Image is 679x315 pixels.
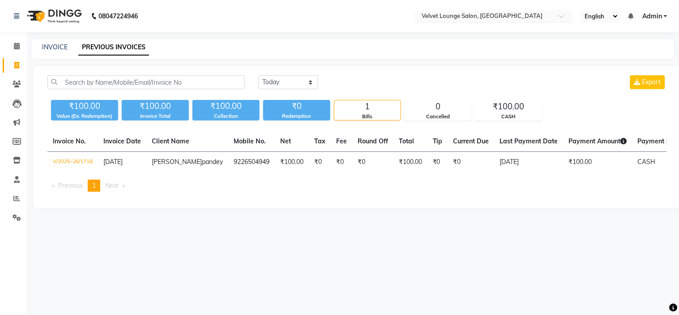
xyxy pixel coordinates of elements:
span: Net [280,137,291,145]
span: pandey [202,158,223,166]
div: ₹100.00 [122,100,189,112]
span: Previous [58,181,83,190]
span: 1 [92,181,96,190]
div: Collection [192,112,260,120]
span: Tax [314,137,325,145]
span: Invoice No. [53,137,86,145]
div: Invoice Total [122,112,189,120]
b: 08047224946 [98,4,138,29]
span: Fee [336,137,347,145]
img: logo [23,4,84,29]
td: ₹100.00 [275,152,309,173]
td: ₹0 [352,152,393,173]
td: V/2025-26/1718 [47,152,98,173]
div: Redemption [263,112,330,120]
td: ₹0 [448,152,495,173]
span: Invoice Date [103,137,141,145]
nav: Pagination [47,180,667,192]
div: 0 [405,100,471,113]
a: INVOICE [42,43,68,51]
input: Search by Name/Mobile/Email/Invoice No [47,75,245,89]
div: ₹100.00 [192,100,260,112]
td: ₹0 [427,152,448,173]
span: Last Payment Date [500,137,558,145]
td: [DATE] [495,152,564,173]
span: Current Due [453,137,489,145]
button: Export [630,75,665,89]
div: CASH [476,113,542,121]
span: Mobile No. [234,137,266,145]
span: Next [105,181,119,190]
td: ₹100.00 [393,152,427,173]
span: Total [399,137,414,145]
div: ₹100.00 [51,100,118,112]
span: CASH [638,158,656,166]
a: PREVIOUS INVOICES [78,39,149,56]
span: Export [642,78,661,86]
td: 9226504949 [228,152,275,173]
td: ₹0 [309,152,331,173]
span: Admin [642,12,662,21]
span: Round Off [358,137,388,145]
div: 1 [334,100,401,113]
span: [PERSON_NAME] [152,158,202,166]
span: Tip [433,137,443,145]
div: Cancelled [405,113,471,121]
span: Client Name [152,137,189,145]
div: ₹0 [263,100,330,112]
span: Payment Amount [569,137,627,145]
td: ₹0 [331,152,352,173]
div: Bills [334,113,401,121]
div: Value (Ex. Redemption) [51,112,118,120]
div: ₹100.00 [476,100,542,113]
span: [DATE] [103,158,123,166]
td: ₹100.00 [564,152,632,173]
